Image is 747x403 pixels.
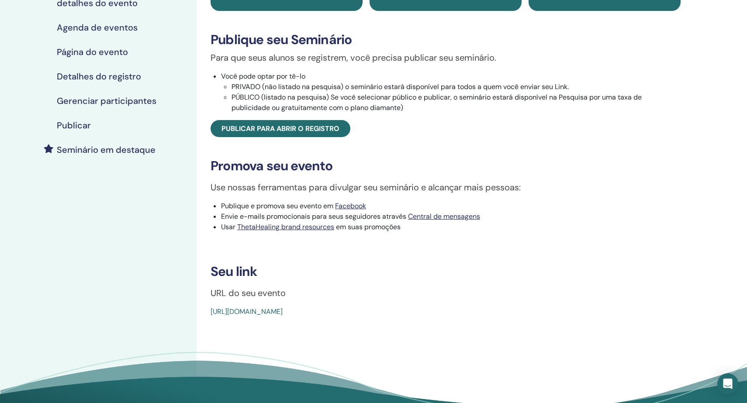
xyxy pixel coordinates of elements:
[717,373,738,394] div: Open Intercom Messenger
[57,47,128,57] h4: Página do evento
[221,211,681,222] li: Envie e-mails promocionais para seus seguidores através
[57,22,138,33] h4: Agenda de eventos
[408,212,480,221] a: Central de mensagens
[221,124,339,133] span: Publicar para abrir o registro
[211,158,681,174] h3: Promova seu evento
[237,222,334,231] a: ThetaHealing brand resources
[57,145,156,155] h4: Seminário em destaque
[221,71,681,113] li: Você pode optar por tê-lo
[57,96,156,106] h4: Gerenciar participantes
[335,201,366,210] a: Facebook
[221,222,681,232] li: Usar em suas promoções
[211,51,681,64] p: Para que seus alunos se registrem, você precisa publicar seu seminário.
[57,120,91,131] h4: Publicar
[211,181,681,194] p: Use nossas ferramentas para divulgar seu seminário e alcançar mais pessoas:
[232,82,681,92] li: PRIVADO (não listado na pesquisa) o seminário estará disponível para todos a quem você enviar seu...
[211,120,350,137] a: Publicar para abrir o registro
[211,286,681,300] p: URL do seu evento
[232,92,681,113] li: PÚBLICO (listado na pesquisa) Se você selecionar público e publicar, o seminário estará disponíve...
[211,307,283,316] a: [URL][DOMAIN_NAME]
[211,32,681,48] h3: Publique seu Seminário
[221,201,681,211] li: Publique e promova seu evento em
[211,264,681,279] h3: Seu link
[57,71,141,82] h4: Detalhes do registro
